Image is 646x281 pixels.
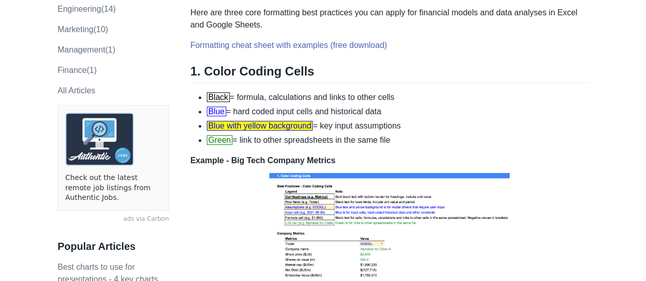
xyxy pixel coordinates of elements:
li: = link to other spreadsheets in the same file [207,134,589,146]
p: Here are three core formatting best practices you can apply for financial models and data analyse... [190,7,589,31]
h3: Popular Articles [58,240,169,253]
span: Black [207,92,230,102]
img: ads via Carbon [65,113,134,166]
strong: Example - Big Tech Company Metrics [190,156,336,165]
li: = key input assumptions [207,120,589,132]
a: engineering(14) [58,5,116,13]
a: All Articles [58,86,95,95]
h2: 1. Color Coding Cells [190,64,589,83]
a: ads via Carbon [58,215,169,224]
a: Management(1) [58,45,115,54]
li: = hard coded input cells and historical data [207,106,589,118]
span: Green [207,135,232,145]
span: Blue with yellow background [207,121,313,131]
li: = formula, calculations and links to other cells [207,91,589,104]
a: Formatting cheat sheet with examples (free download) [190,41,387,49]
a: Check out the latest remote job listings from Authentic Jobs. [65,173,161,203]
a: Finance(1) [58,66,97,74]
a: marketing(10) [58,25,108,34]
span: Blue [207,107,226,116]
